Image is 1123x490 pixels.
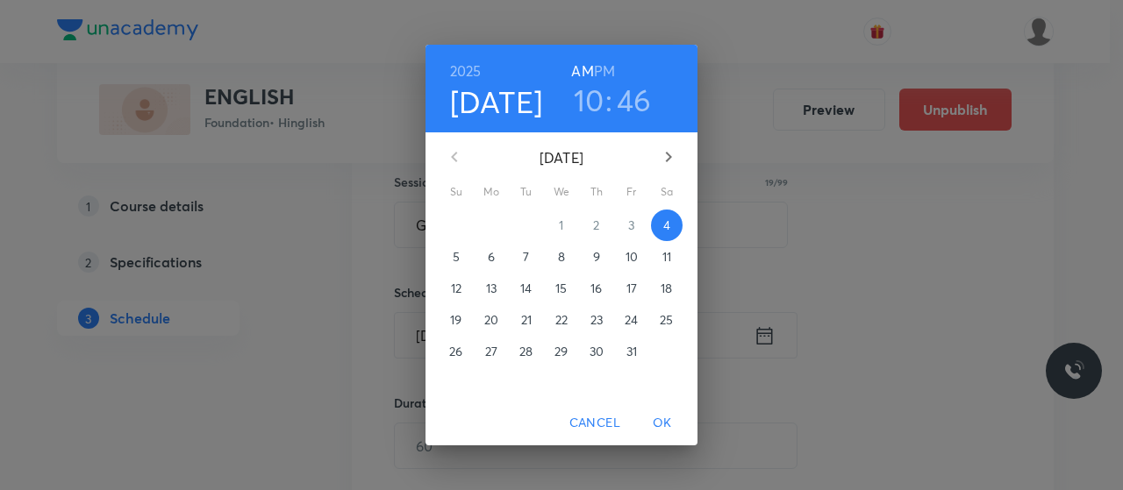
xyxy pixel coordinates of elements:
p: 17 [626,280,637,297]
p: 23 [590,311,603,329]
p: 15 [555,280,567,297]
button: 30 [581,336,612,367]
p: 29 [554,343,568,360]
p: 19 [450,311,461,329]
p: 26 [449,343,462,360]
p: 30 [590,343,604,360]
button: 15 [546,273,577,304]
button: 9 [581,241,612,273]
p: 18 [661,280,672,297]
button: 14 [511,273,542,304]
p: 14 [520,280,532,297]
p: 4 [663,217,670,234]
span: Mo [476,183,507,201]
p: 22 [555,311,568,329]
p: 24 [625,311,638,329]
button: 20 [476,304,507,336]
span: Su [440,183,472,201]
button: 27 [476,336,507,367]
button: 11 [651,241,683,273]
h3: : [605,82,612,118]
p: 10 [626,248,638,266]
button: 26 [440,336,472,367]
button: 13 [476,273,507,304]
span: Tu [511,183,542,201]
span: Th [581,183,612,201]
button: 46 [617,82,652,118]
button: 12 [440,273,472,304]
button: 24 [616,304,647,336]
p: 21 [521,311,532,329]
button: 19 [440,304,472,336]
p: 16 [590,280,602,297]
button: PM [594,59,615,83]
button: AM [571,59,593,83]
button: 28 [511,336,542,367]
button: 16 [581,273,612,304]
p: 5 [453,248,460,266]
p: 6 [488,248,495,266]
span: Sa [651,183,683,201]
button: 5 [440,241,472,273]
button: 7 [511,241,542,273]
button: 6 [476,241,507,273]
p: 11 [662,248,671,266]
button: 8 [546,241,577,273]
button: 23 [581,304,612,336]
span: We [546,183,577,201]
button: [DATE] [450,83,543,120]
p: 13 [486,280,497,297]
span: Cancel [569,412,620,434]
button: 2025 [450,59,482,83]
span: OK [641,412,683,434]
p: 8 [558,248,565,266]
button: 10 [616,241,647,273]
button: 18 [651,273,683,304]
button: 4 [651,209,683,241]
button: 22 [546,304,577,336]
button: 21 [511,304,542,336]
p: 20 [484,311,498,329]
button: 10 [574,82,604,118]
p: 31 [626,343,637,360]
button: 25 [651,304,683,336]
p: 27 [485,343,497,360]
span: Fr [616,183,647,201]
p: [DATE] [476,147,647,168]
p: 12 [451,280,461,297]
button: 29 [546,336,577,367]
p: 9 [593,248,600,266]
button: 17 [616,273,647,304]
button: 31 [616,336,647,367]
p: 7 [523,248,529,266]
p: 25 [660,311,673,329]
button: Cancel [562,407,627,439]
button: OK [634,407,690,439]
p: 28 [519,343,533,360]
